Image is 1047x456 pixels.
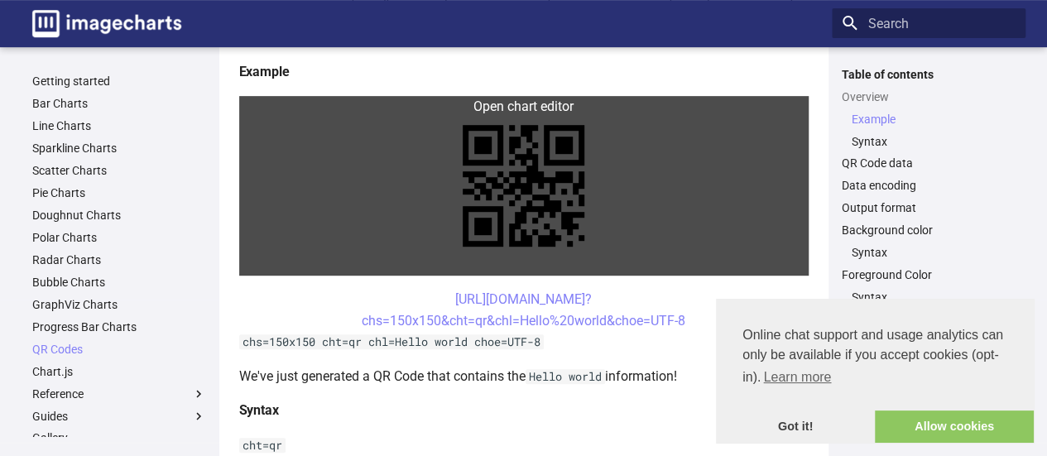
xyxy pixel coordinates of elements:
[842,89,1016,104] a: Overview
[32,430,206,445] a: Gallery
[526,369,605,384] code: Hello world
[852,112,1016,127] a: Example
[875,410,1034,444] a: allow cookies
[32,275,206,290] a: Bubble Charts
[842,156,1016,170] a: QR Code data
[852,134,1016,149] a: Syntax
[842,223,1016,238] a: Background color
[842,290,1016,305] nav: Foreground Color
[32,342,206,357] a: QR Codes
[239,334,544,349] code: chs=150x150 cht=qr chl=Hello world choe=UTF-8
[842,178,1016,193] a: Data encoding
[32,96,206,111] a: Bar Charts
[852,290,1016,305] a: Syntax
[32,409,206,424] label: Guides
[742,325,1007,390] span: Online chat support and usage analytics can only be available if you accept cookies (opt-in).
[32,319,206,334] a: Progress Bar Charts
[239,61,809,83] h4: Example
[239,366,809,387] p: We've just generated a QR Code that contains the information!
[832,67,1025,328] nav: Table of contents
[239,400,809,421] h4: Syntax
[761,365,833,390] a: learn more about cookies
[26,3,188,44] a: Image-Charts documentation
[842,267,1016,282] a: Foreground Color
[32,141,206,156] a: Sparkline Charts
[32,74,206,89] a: Getting started
[842,200,1016,215] a: Output format
[32,208,206,223] a: Doughnut Charts
[32,230,206,245] a: Polar Charts
[32,163,206,178] a: Scatter Charts
[832,67,1025,82] label: Table of contents
[362,291,685,329] a: [URL][DOMAIN_NAME]?chs=150x150&cht=qr&chl=Hello%20world&choe=UTF-8
[239,438,286,453] code: cht=qr
[852,245,1016,260] a: Syntax
[842,245,1016,260] nav: Background color
[32,118,206,133] a: Line Charts
[32,386,206,401] label: Reference
[842,112,1016,149] nav: Overview
[32,364,206,379] a: Chart.js
[32,185,206,200] a: Pie Charts
[32,10,181,37] img: logo
[716,299,1034,443] div: cookieconsent
[32,297,206,312] a: GraphViz Charts
[832,8,1025,38] input: Search
[32,252,206,267] a: Radar Charts
[716,410,875,444] a: dismiss cookie message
